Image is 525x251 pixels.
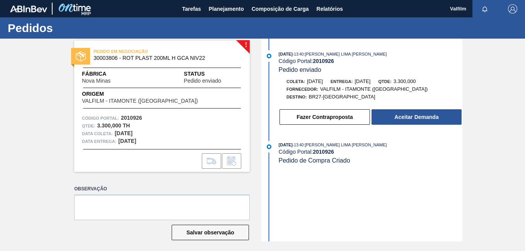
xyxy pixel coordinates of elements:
[121,115,142,121] strong: 2010926
[331,79,353,84] span: Entrega:
[293,143,303,147] span: - 13:40
[94,55,234,61] span: 30003806 - ROT PLAST 200ML H GCA NIV22
[279,58,462,64] div: Código Portal:
[279,52,293,56] span: [DATE]
[82,122,95,130] span: Qtde :
[279,157,350,164] span: Pedido de Compra Criado
[118,138,136,144] strong: [DATE]
[82,70,135,78] span: Fábrica
[184,78,222,84] span: Pedido enviado
[82,130,113,137] span: Data coleta:
[82,90,220,98] span: Origem
[97,122,130,129] strong: 3.300,000 TH
[222,153,241,169] div: Informar alteração no pedido
[307,78,323,84] span: [DATE]
[378,79,391,84] span: Qtde:
[313,58,334,64] strong: 2010926
[472,3,497,14] button: Notificações
[252,4,309,14] span: Composição de Carga
[267,144,271,149] img: atual
[82,78,111,84] span: Nova Minas
[184,70,242,78] span: Status
[94,47,202,55] span: PEDIDO EM NEGOCIAÇÃO
[286,95,307,99] span: Destino:
[82,137,116,145] span: Data entrega:
[82,114,119,122] span: Código Portal:
[303,142,387,147] span: : [PERSON_NAME] LIMA [PERSON_NAME]
[286,79,305,84] span: Coleta:
[10,5,47,12] img: TNhmsLtSVTkK8tSr43FrP2fwEKptu5GPRR3wAAAABJRU5ErkJggg==
[394,78,416,84] span: 3.300,000
[209,4,244,14] span: Planejamento
[279,149,462,155] div: Código Portal:
[303,52,387,56] span: : [PERSON_NAME] LIMA [PERSON_NAME]
[309,94,375,100] span: BR27-[GEOGRAPHIC_DATA]
[293,52,303,56] span: - 13:40
[279,66,321,73] span: Pedido enviado
[202,153,221,169] div: Ir para Composição de Carga
[182,4,201,14] span: Tarefas
[280,109,370,125] button: Fazer Contraproposta
[82,98,198,104] span: VALFILM - ITAMONTE ([GEOGRAPHIC_DATA])
[355,78,370,84] span: [DATE]
[76,51,86,61] img: status
[267,54,271,58] img: atual
[313,149,334,155] strong: 2010926
[372,109,462,125] button: Aceitar Demanda
[279,142,293,147] span: [DATE]
[508,4,517,14] img: Logout
[74,183,250,195] label: Observação
[115,130,133,136] strong: [DATE]
[317,4,343,14] span: Relatórios
[8,24,145,32] h1: Pedidos
[286,87,318,92] span: Fornecedor:
[320,86,428,92] span: VALFILM - ITAMONTE ([GEOGRAPHIC_DATA])
[172,225,249,240] button: Salvar observação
